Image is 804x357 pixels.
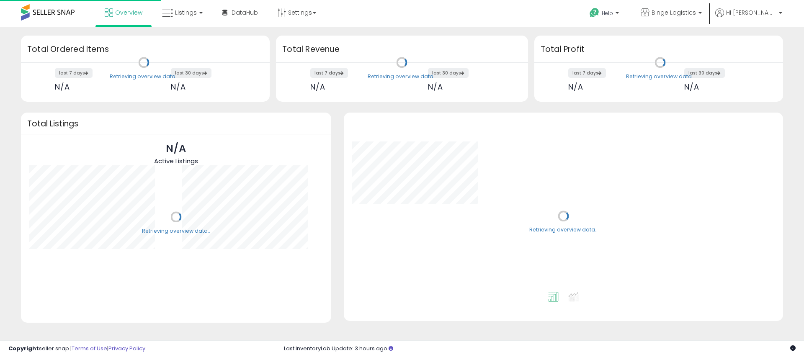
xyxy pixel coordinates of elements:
[583,1,627,27] a: Help
[726,8,776,17] span: Hi [PERSON_NAME]
[715,8,782,27] a: Hi [PERSON_NAME]
[626,73,694,80] div: Retrieving overview data..
[115,8,142,17] span: Overview
[8,345,145,353] div: seller snap | |
[529,226,598,234] div: Retrieving overview data..
[175,8,197,17] span: Listings
[232,8,258,17] span: DataHub
[602,10,613,17] span: Help
[389,346,393,351] i: Click here to read more about un-synced listings.
[284,345,796,353] div: Last InventoryLab Update: 3 hours ago.
[72,344,107,352] a: Terms of Use
[108,344,145,352] a: Privacy Policy
[8,344,39,352] strong: Copyright
[110,73,178,80] div: Retrieving overview data..
[142,227,210,235] div: Retrieving overview data..
[368,73,436,80] div: Retrieving overview data..
[589,8,600,18] i: Get Help
[652,8,696,17] span: Binge Logistics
